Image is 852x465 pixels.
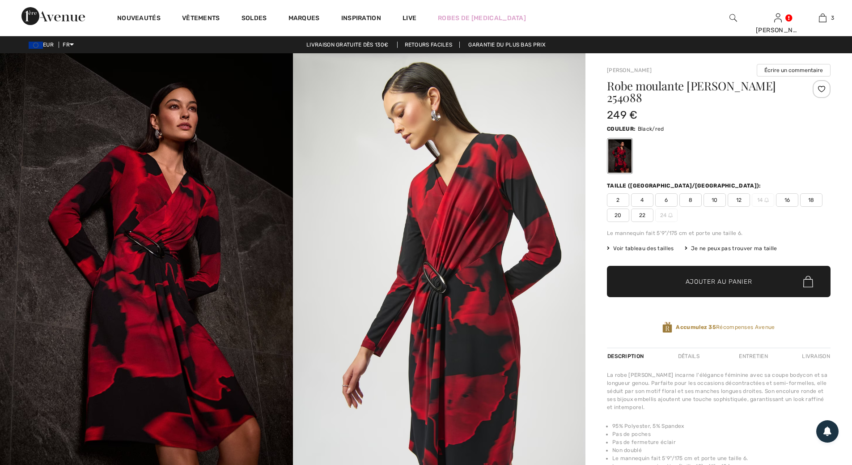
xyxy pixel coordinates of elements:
a: Robes de [MEDICAL_DATA] [438,13,526,23]
img: Mes infos [774,13,782,23]
span: 12 [728,193,750,207]
a: Livraison gratuite dès 130€ [299,42,395,48]
span: 24 [655,209,678,222]
span: Voir tableau des tailles [607,244,674,252]
span: Récompenses Avenue [676,323,775,331]
button: Ajouter au panier [607,266,831,297]
a: Live [403,13,416,23]
span: 20 [607,209,629,222]
img: recherche [729,13,737,23]
img: Bag.svg [803,276,813,287]
a: Garantie du plus bas prix [461,42,553,48]
a: Vêtements [182,14,220,24]
a: Marques [288,14,320,24]
a: Se connecter [774,13,782,22]
span: EUR [29,42,57,48]
button: Écrire un commentaire [757,64,831,77]
div: Taille ([GEOGRAPHIC_DATA]/[GEOGRAPHIC_DATA]): [607,182,763,190]
span: Black/red [638,126,664,132]
div: Description [607,348,646,364]
span: 4 [631,193,653,207]
span: FR [63,42,74,48]
a: Nouveautés [117,14,161,24]
span: 3 [831,14,834,22]
span: 6 [655,193,678,207]
div: [PERSON_NAME] [756,26,800,35]
div: Je ne peux pas trouver ma taille [685,244,777,252]
div: Entretien [731,348,776,364]
img: Euro [29,42,43,49]
span: 16 [776,193,798,207]
img: ring-m.svg [764,198,769,202]
a: [PERSON_NAME] [607,67,652,73]
a: Soldes [242,14,267,24]
span: Ajouter au panier [686,277,752,286]
a: Retours faciles [397,42,460,48]
span: 249 € [607,109,638,121]
img: Récompenses Avenue [662,321,672,333]
div: Black/red [608,139,632,173]
li: Pas de fermeture éclair [612,438,831,446]
img: Mon panier [819,13,827,23]
span: 10 [704,193,726,207]
li: Non doublé [612,446,831,454]
span: 14 [752,193,774,207]
span: Couleur: [607,126,636,132]
div: Détails [670,348,707,364]
h1: Robe moulante [PERSON_NAME] 254088 [607,80,793,103]
span: 2 [607,193,629,207]
span: 8 [679,193,702,207]
li: Pas de poches [612,430,831,438]
li: 95% Polyester, 5% Spandex [612,422,831,430]
div: Livraison [800,348,831,364]
div: La robe [PERSON_NAME] incarne l'élégance féminine avec sa coupe bodycon et sa longueur genou. Par... [607,371,831,411]
a: 3 [801,13,844,23]
span: Inspiration [341,14,381,24]
li: Le mannequin fait 5'9"/175 cm et porte une taille 6. [612,454,831,462]
img: 1ère Avenue [21,7,85,25]
strong: Accumulez 35 [676,324,716,330]
span: 18 [800,193,822,207]
span: 22 [631,209,653,222]
img: ring-m.svg [668,213,673,218]
div: Le mannequin fait 5'9"/175 cm et porte une taille 6. [607,229,831,237]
